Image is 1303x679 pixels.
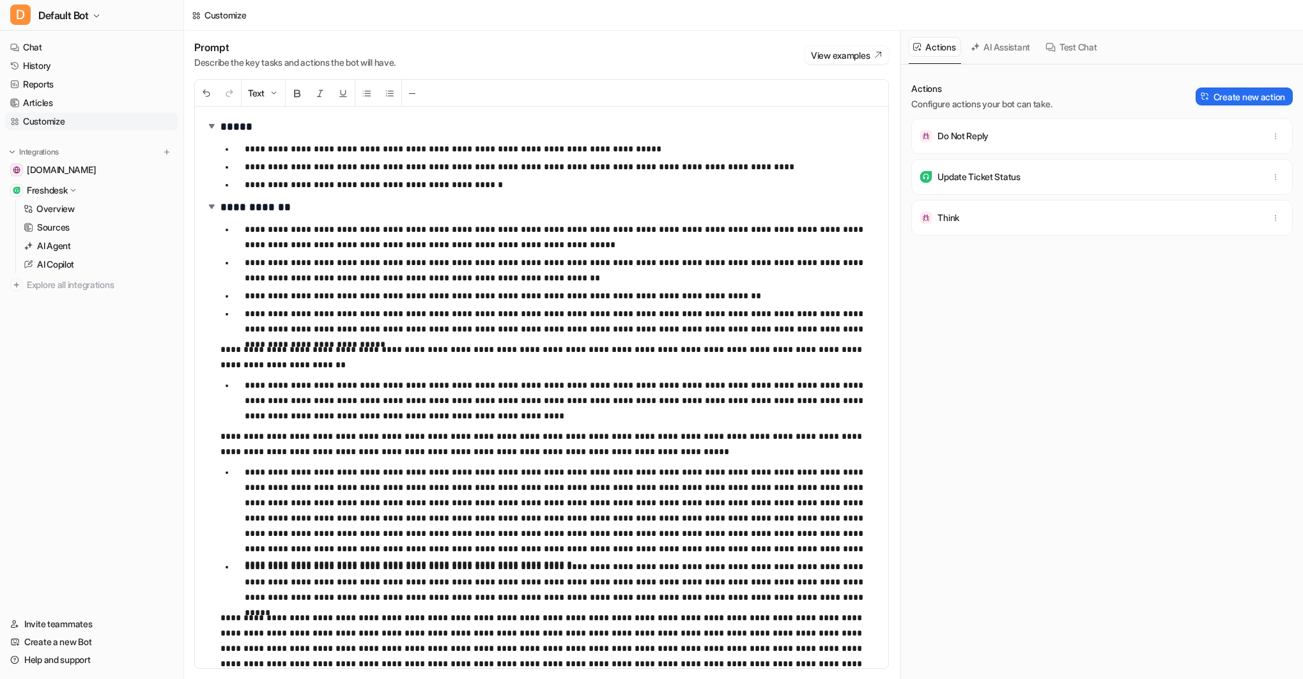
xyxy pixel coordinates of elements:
[37,240,71,252] p: AI Agent
[1196,88,1293,105] button: Create new action
[920,211,932,224] img: Think icon
[19,147,59,157] p: Integrations
[204,8,246,22] div: Customize
[5,75,178,93] a: Reports
[362,88,372,98] img: Unordered List
[8,148,17,156] img: expand menu
[224,88,235,98] img: Redo
[205,119,218,132] img: expand-arrow.svg
[338,88,348,98] img: Underline
[5,633,178,651] a: Create a new Bot
[19,200,178,218] a: Overview
[966,37,1036,57] button: AI Assistant
[194,56,396,69] p: Describe the key tasks and actions the bot will have.
[937,211,959,224] p: Think
[38,6,89,24] span: Default Bot
[920,130,932,142] img: Do Not Reply icon
[13,166,20,174] img: drivingtests.co.uk
[355,80,378,106] button: Unordered List
[937,171,1020,183] p: Update Ticket Status
[5,615,178,633] a: Invite teammates
[268,88,279,98] img: Dropdown Down Arrow
[911,82,1052,95] p: Actions
[5,161,178,179] a: drivingtests.co.uk[DOMAIN_NAME]
[315,88,325,98] img: Italic
[909,37,961,57] button: Actions
[937,130,989,142] p: Do Not Reply
[37,258,74,271] p: AI Copilot
[1201,92,1210,101] img: Create action
[292,88,302,98] img: Bold
[309,80,332,106] button: Italic
[19,256,178,273] a: AI Copilot
[286,80,309,106] button: Bold
[805,46,889,64] button: View examples
[19,218,178,236] a: Sources
[1041,37,1102,57] button: Test Chat
[920,171,932,183] img: Update Ticket Status icon
[13,187,20,194] img: Freshdesk
[385,88,395,98] img: Ordered List
[195,80,218,106] button: Undo
[27,184,67,197] p: Freshdesk
[37,221,70,234] p: Sources
[201,88,212,98] img: Undo
[194,41,396,54] h1: Prompt
[5,276,178,294] a: Explore all integrations
[205,200,218,213] img: expand-arrow.svg
[5,38,178,56] a: Chat
[332,80,355,106] button: Underline
[162,148,171,156] img: menu_add.svg
[5,112,178,130] a: Customize
[402,80,422,106] button: ─
[27,275,173,295] span: Explore all integrations
[19,237,178,255] a: AI Agent
[10,4,31,25] span: D
[27,164,96,176] span: [DOMAIN_NAME]
[378,80,401,106] button: Ordered List
[5,651,178,669] a: Help and support
[36,202,75,215] p: Overview
[5,146,63,158] button: Integrations
[5,94,178,112] a: Articles
[242,80,285,106] button: Text
[5,57,178,75] a: History
[911,98,1052,111] p: Configure actions your bot can take.
[10,278,23,291] img: explore all integrations
[218,80,241,106] button: Redo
